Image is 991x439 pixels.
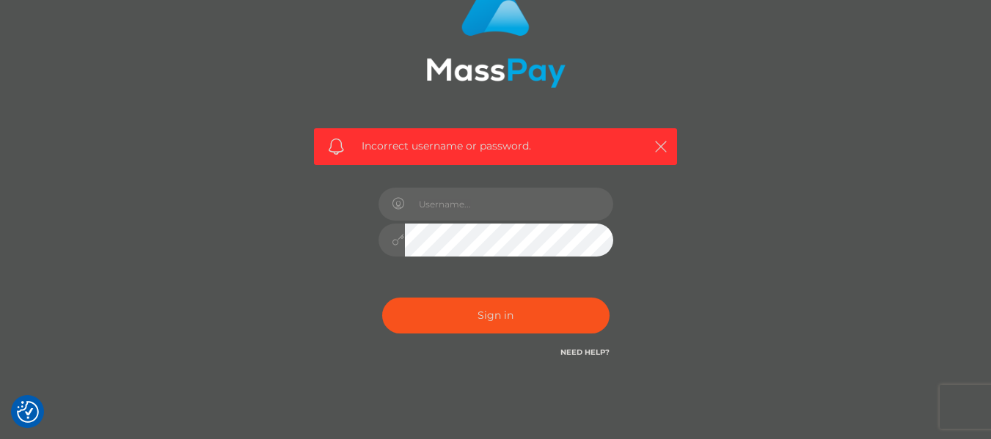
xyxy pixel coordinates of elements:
input: Username... [405,188,613,221]
a: Need Help? [560,347,610,357]
button: Consent Preferences [17,401,39,423]
button: Sign in [382,298,610,333]
img: Revisit consent button [17,401,39,423]
span: Incorrect username or password. [362,139,629,154]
